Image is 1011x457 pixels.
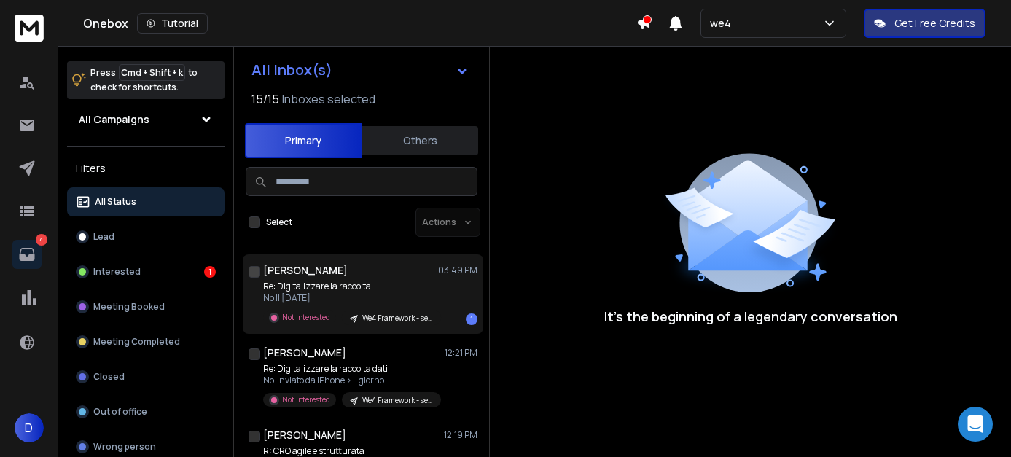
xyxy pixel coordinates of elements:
[251,90,279,108] span: 15 / 15
[67,397,225,426] button: Out of office
[362,313,432,324] p: We4 Framework - settembre
[894,16,975,31] p: Get Free Credits
[67,257,225,286] button: Interested1
[93,371,125,383] p: Closed
[263,263,348,278] h1: [PERSON_NAME]
[119,64,185,81] span: Cmd + Shift + k
[263,445,399,457] p: R: CRO agile e strutturata
[240,55,480,85] button: All Inbox(s)
[438,265,477,276] p: 03:49 PM
[15,413,44,442] button: D
[204,266,216,278] div: 1
[36,234,47,246] p: 4
[93,406,147,418] p: Out of office
[282,394,330,405] p: Not Interested
[282,90,375,108] h3: Inboxes selected
[710,16,737,31] p: we4
[263,281,438,292] p: Re: Digitalizzare la raccolta
[67,292,225,321] button: Meeting Booked
[93,301,165,313] p: Meeting Booked
[263,345,346,360] h1: [PERSON_NAME]
[83,13,636,34] div: Onebox
[958,407,993,442] div: Open Intercom Messenger
[137,13,208,34] button: Tutorial
[12,240,42,269] a: 4
[67,222,225,251] button: Lead
[67,158,225,179] h3: Filters
[266,216,292,228] label: Select
[67,105,225,134] button: All Campaigns
[604,306,897,327] p: It’s the beginning of a legendary conversation
[67,187,225,216] button: All Status
[67,362,225,391] button: Closed
[90,66,198,95] p: Press to check for shortcuts.
[263,292,438,304] p: No Il [DATE]
[362,125,478,157] button: Others
[282,312,330,323] p: Not Interested
[93,441,156,453] p: Wrong person
[251,63,332,77] h1: All Inbox(s)
[263,428,346,442] h1: [PERSON_NAME]
[93,231,114,243] p: Lead
[67,327,225,356] button: Meeting Completed
[466,313,477,325] div: 1
[245,123,362,158] button: Primary
[263,375,438,386] p: No Inviato da iPhone > Il giorno
[444,429,477,441] p: 12:19 PM
[93,266,141,278] p: Interested
[263,363,438,375] p: Re: Digitalizzare la raccolta dati
[362,395,432,406] p: We4 Framework - settembre
[445,347,477,359] p: 12:21 PM
[93,336,180,348] p: Meeting Completed
[95,196,136,208] p: All Status
[79,112,149,127] h1: All Campaigns
[864,9,985,38] button: Get Free Credits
